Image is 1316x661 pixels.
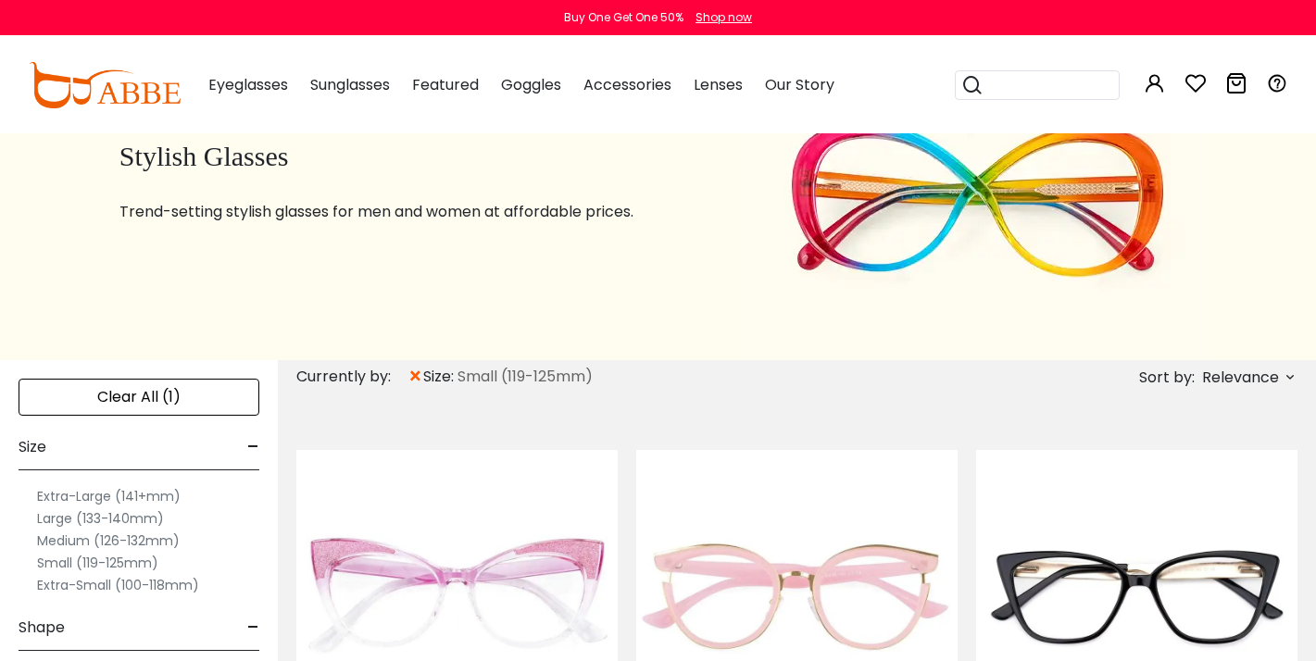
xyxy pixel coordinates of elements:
img: stylish glasses [741,36,1211,360]
span: Accessories [583,74,671,95]
h1: Stylish Glasses [119,140,695,173]
span: - [247,605,259,650]
div: Shop now [696,9,752,26]
span: Lenses [694,74,743,95]
span: Our Story [765,74,834,95]
div: Buy One Get One 50% [564,9,683,26]
label: Small (119-125mm) [37,552,158,574]
span: Small (119-125mm) [457,366,593,388]
span: Goggles [501,74,561,95]
span: Relevance [1202,361,1279,394]
img: abbeglasses.com [29,62,181,108]
label: Large (133-140mm) [37,507,164,530]
span: × [407,360,423,393]
span: Eyeglasses [208,74,288,95]
a: Shop now [686,9,752,25]
label: Extra-Small (100-118mm) [37,574,199,596]
span: - [247,425,259,469]
span: Sort by: [1139,367,1195,388]
div: Clear All (1) [19,379,259,416]
span: size: [423,366,457,388]
label: Medium (126-132mm) [37,530,180,552]
span: Featured [412,74,479,95]
p: Trend-setting stylish glasses for men and women at affordable prices. [119,201,695,223]
span: Shape [19,605,65,650]
span: Sunglasses [310,74,390,95]
div: Currently by: [296,360,407,393]
span: Size [19,425,46,469]
label: Extra-Large (141+mm) [37,485,181,507]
